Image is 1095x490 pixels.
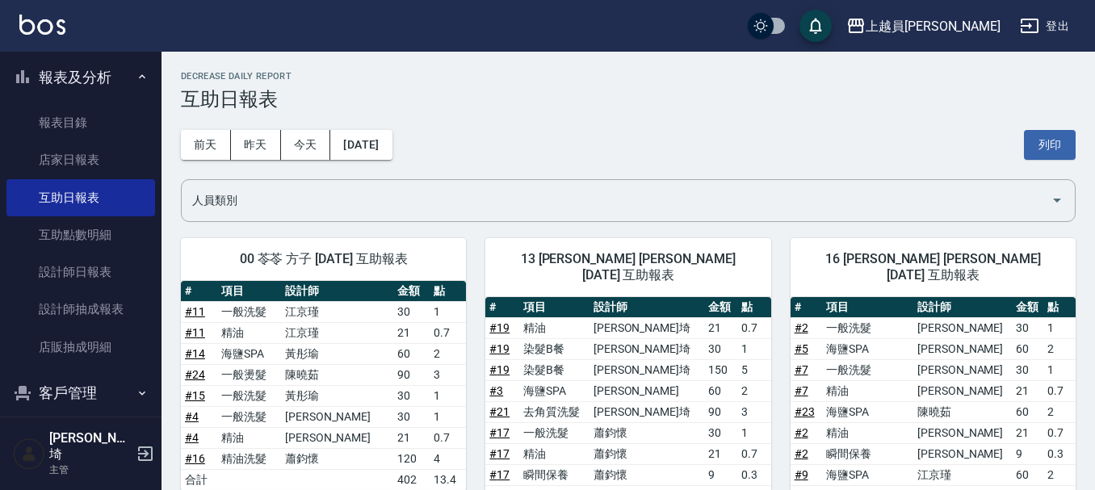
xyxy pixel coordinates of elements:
[795,384,808,397] a: #7
[519,338,589,359] td: 染髮B餐
[281,130,331,160] button: 今天
[185,368,205,381] a: #24
[217,322,281,343] td: 精油
[519,443,589,464] td: 精油
[393,364,430,385] td: 90
[185,389,205,402] a: #15
[217,427,281,448] td: 精油
[866,16,1001,36] div: 上越員[PERSON_NAME]
[393,343,430,364] td: 60
[822,297,913,318] th: 項目
[281,385,393,406] td: 黃彤瑜
[217,364,281,385] td: 一般燙髮
[393,322,430,343] td: 21
[589,401,704,422] td: [PERSON_NAME]埼
[791,297,823,318] th: #
[430,281,466,302] th: 點
[913,317,1012,338] td: [PERSON_NAME]
[6,329,155,366] a: 店販抽成明細
[1012,338,1044,359] td: 60
[393,301,430,322] td: 30
[737,297,770,318] th: 點
[704,464,737,485] td: 9
[6,141,155,178] a: 店家日報表
[489,405,510,418] a: #21
[519,317,589,338] td: 精油
[1012,359,1044,380] td: 30
[281,427,393,448] td: [PERSON_NAME]
[913,338,1012,359] td: [PERSON_NAME]
[181,469,217,490] td: 合計
[737,359,770,380] td: 5
[188,186,1044,215] input: 人員名稱
[393,448,430,469] td: 120
[704,297,737,318] th: 金額
[737,380,770,401] td: 2
[822,380,913,401] td: 精油
[1043,464,1076,485] td: 2
[519,297,589,318] th: 項目
[704,443,737,464] td: 21
[231,130,281,160] button: 昨天
[822,338,913,359] td: 海鹽SPA
[430,385,466,406] td: 1
[913,422,1012,443] td: [PERSON_NAME]
[1043,443,1076,464] td: 0.3
[822,464,913,485] td: 海鹽SPA
[1024,130,1076,160] button: 列印
[822,443,913,464] td: 瞬間保養
[822,401,913,422] td: 海鹽SPA
[185,347,205,360] a: #14
[6,413,155,455] button: 員工及薪資
[913,359,1012,380] td: [PERSON_NAME]
[281,406,393,427] td: [PERSON_NAME]
[519,464,589,485] td: 瞬間保養
[181,88,1076,111] h3: 互助日報表
[913,401,1012,422] td: 陳曉茹
[430,448,466,469] td: 4
[393,427,430,448] td: 21
[589,297,704,318] th: 設計師
[489,426,510,439] a: #17
[589,317,704,338] td: [PERSON_NAME]埼
[489,384,503,397] a: #3
[704,401,737,422] td: 90
[1012,464,1044,485] td: 60
[430,469,466,490] td: 13.4
[185,305,205,318] a: #11
[489,321,510,334] a: #19
[1044,187,1070,213] button: Open
[737,317,770,338] td: 0.7
[795,447,808,460] a: #2
[430,322,466,343] td: 0.7
[519,380,589,401] td: 海鹽SPA
[185,452,205,465] a: #16
[185,410,199,423] a: #4
[489,342,510,355] a: #19
[737,443,770,464] td: 0.7
[795,405,815,418] a: #23
[840,10,1007,43] button: 上越員[PERSON_NAME]
[737,422,770,443] td: 1
[737,338,770,359] td: 1
[49,463,132,477] p: 主管
[589,464,704,485] td: 蕭鈞懷
[822,422,913,443] td: 精油
[589,380,704,401] td: [PERSON_NAME]
[519,401,589,422] td: 去角質洗髮
[281,322,393,343] td: 江京瑾
[393,406,430,427] td: 30
[330,130,392,160] button: [DATE]
[430,406,466,427] td: 1
[519,422,589,443] td: 一般洗髮
[281,301,393,322] td: 江京瑾
[913,464,1012,485] td: 江京瑾
[1043,297,1076,318] th: 點
[1043,380,1076,401] td: 0.7
[1012,422,1044,443] td: 21
[1043,317,1076,338] td: 1
[281,364,393,385] td: 陳曉茹
[795,468,808,481] a: #9
[913,380,1012,401] td: [PERSON_NAME]
[822,317,913,338] td: 一般洗髮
